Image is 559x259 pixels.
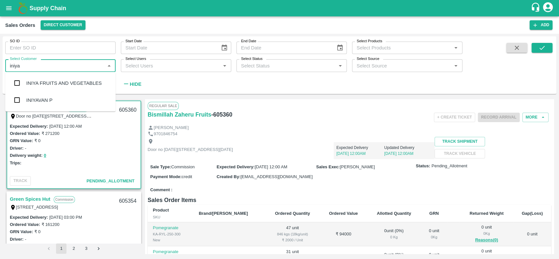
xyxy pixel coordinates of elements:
div: customer-support [531,2,542,14]
label: ₹ 161200 [41,222,59,227]
label: Comment : [150,187,173,193]
button: More [522,113,549,122]
div: 605354 [115,194,140,209]
button: Add [530,20,552,30]
div: 0 unit ( 0 %) [372,228,416,240]
p: Pomegranate [153,249,188,255]
button: Reasons(0) [465,236,508,244]
label: Trips: [10,160,21,165]
label: Door no [DATE][STREET_ADDRESS][DATE] [16,113,101,119]
label: Delivery weight: [10,153,43,158]
button: page 1 [56,243,66,254]
input: Start Date [121,42,215,54]
label: Status: [416,163,430,169]
label: Sales Exec : [316,164,340,169]
label: SO ID [10,39,20,44]
button: Open [220,62,229,70]
button: Choose date [218,42,231,54]
label: - [25,237,26,242]
label: [DATE] 03:00 PM [49,215,82,220]
button: Go to page 2 [68,243,79,254]
button: Choose date [334,42,346,54]
div: 0 Kg [372,234,416,240]
h6: Sales Order Items [148,195,551,205]
b: Returned Weight [470,211,504,216]
label: Select Users [125,56,146,62]
button: Hide [121,79,143,90]
button: Go to next page [93,243,104,254]
div: 0 Kg [465,231,508,236]
span: Regular Sale [148,102,179,110]
div: SKU [153,214,188,220]
b: Allotted Quantity [377,211,411,216]
div: Sales Orders [5,21,35,29]
p: Pomegranate [153,225,188,231]
button: 0 [44,243,46,250]
label: ₹ 0 [34,138,41,143]
label: Created By : [216,174,240,179]
label: End Date [241,39,256,44]
label: Driver: [10,146,24,151]
input: Select Status [238,61,334,70]
button: Go to page 3 [81,243,91,254]
span: [PERSON_NAME] [340,164,375,169]
div: INIYAVAN P [26,97,52,104]
div: KA-RYL-250-300 [153,231,188,237]
td: ₹ 94000 [320,222,367,246]
span: [DATE] 12:00 AM [255,164,287,169]
label: [STREET_ADDRESS] [16,205,58,210]
label: Start Date [125,39,142,44]
p: Expected Delivery [336,145,384,151]
img: logo [16,2,29,15]
div: 0 Kg [426,234,442,240]
td: 47 unit [265,222,320,246]
p: 9701846754 [154,131,177,137]
label: - [25,146,26,151]
label: Select Status [241,56,263,62]
input: Select Products [354,44,450,52]
p: [PERSON_NAME] [154,125,189,131]
p: Commission [54,196,75,203]
button: Open [336,62,345,70]
input: Select Source [354,61,450,70]
a: Green Spices Hut [10,195,50,203]
button: Select DC [41,20,85,30]
h6: - 605360 [211,110,232,119]
div: 846 kgs (18kg/unit) [270,231,315,237]
label: Expected Delivery : [10,124,48,129]
a: Supply Chain [29,4,531,13]
input: End Date [236,42,331,54]
label: ₹ 0 [34,229,41,234]
b: GRN [429,211,439,216]
label: Select Customer [10,56,37,62]
label: Payment Mode : [150,174,182,179]
b: Product [153,208,169,213]
span: Please dispatch the trip before ending [478,114,520,120]
div: 605360 [115,102,140,118]
label: ₹ 271200 [41,131,59,136]
span: Commission [171,164,195,169]
span: Pending_Allotment [432,163,467,169]
div: ₹ 2000 / Unit [270,237,315,243]
div: INIYA FRUITS AND VEGETABLES [26,80,102,87]
button: Track Shipment [435,137,485,146]
span: [EMAIL_ADDRESS][DOMAIN_NAME] [240,174,312,179]
p: [DATE] 12:00AM [384,151,432,157]
div: 0 unit [426,228,442,240]
label: Ordered Value: [10,222,40,227]
label: Ordered Value: [10,131,40,136]
b: Ordered Quantity [275,211,310,216]
label: Driver: [10,237,24,242]
strong: Hide [130,82,141,87]
td: 0 unit [513,222,551,246]
nav: pagination navigation [43,243,105,254]
p: [DATE] 12:00AM [336,151,384,157]
input: Enter SO ID [5,42,116,54]
b: Gap(Loss) [522,211,543,216]
h6: Bismillah Zaheru Fruits [148,110,211,119]
label: GRN Value: [10,138,33,143]
span: credit [182,174,192,179]
label: Sale Type : [150,164,171,169]
button: Open [452,62,460,70]
b: Supply Chain [29,5,66,11]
